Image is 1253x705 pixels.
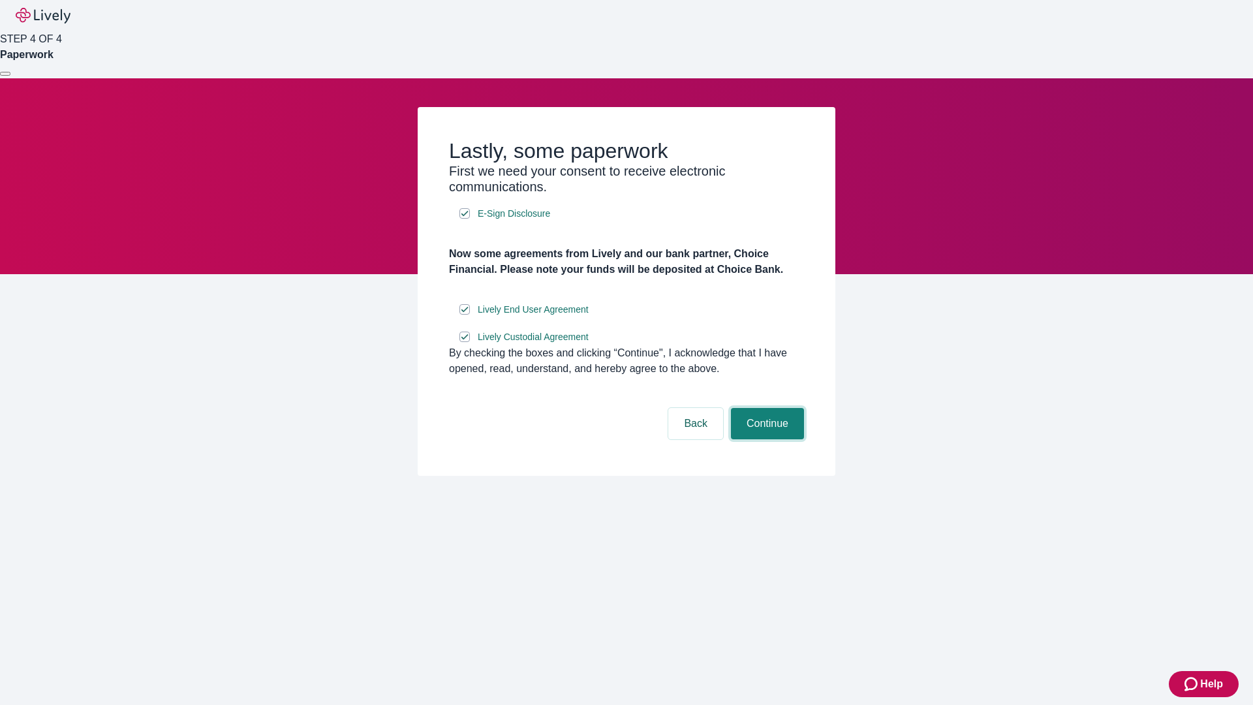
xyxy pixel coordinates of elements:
span: E-Sign Disclosure [478,207,550,221]
a: e-sign disclosure document [475,329,591,345]
span: Help [1200,676,1223,692]
a: e-sign disclosure document [475,302,591,318]
h2: Lastly, some paperwork [449,138,804,163]
h3: First we need your consent to receive electronic communications. [449,163,804,195]
button: Zendesk support iconHelp [1169,671,1239,697]
h4: Now some agreements from Lively and our bank partner, Choice Financial. Please note your funds wi... [449,246,804,277]
svg: Zendesk support icon [1184,676,1200,692]
span: Lively End User Agreement [478,303,589,317]
span: Lively Custodial Agreement [478,330,589,344]
button: Continue [731,408,804,439]
div: By checking the boxes and clicking “Continue", I acknowledge that I have opened, read, understand... [449,345,804,377]
a: e-sign disclosure document [475,206,553,222]
img: Lively [16,8,70,23]
button: Back [668,408,723,439]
